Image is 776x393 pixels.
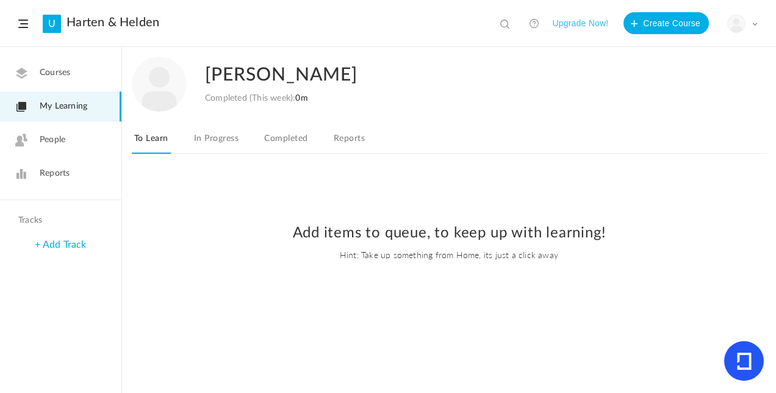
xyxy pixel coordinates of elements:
[205,93,308,104] div: Completed (This week):
[552,12,608,34] button: Upgrade Now!
[205,57,713,93] h2: [PERSON_NAME]
[40,167,70,180] span: Reports
[728,15,745,32] img: user-image.png
[40,67,70,79] span: Courses
[40,100,87,113] span: My Learning
[134,225,764,242] h2: Add items to queue, to keep up with learning!
[134,248,764,261] span: Hint: Take up something from Home, its just a click away
[623,12,709,34] button: Create Course
[192,131,241,154] a: In Progress
[66,15,159,30] a: Harten & Helden
[35,240,86,250] a: + Add Track
[132,131,171,154] a: To Learn
[18,215,100,226] h4: Tracks
[43,15,61,33] a: U
[331,131,367,154] a: Reports
[40,134,65,146] span: People
[132,57,187,112] img: user-image.png
[295,94,307,103] span: 0m
[262,131,310,154] a: Completed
